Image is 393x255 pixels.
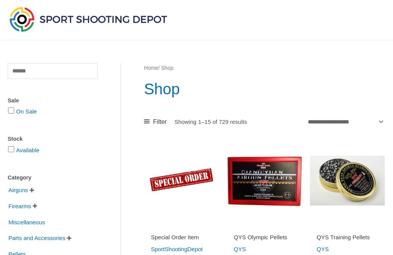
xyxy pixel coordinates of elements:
[317,223,378,232] iframe: Customer reviews powered by Trustpilot
[8,5,169,33] img: Sport Shooting Depot
[8,146,14,152] input: Available
[8,232,66,245] span: Parts and Accessories
[16,147,40,153] a: Available
[234,234,295,244] a: QYS Olympic Pellets
[8,172,97,183] div: Category
[8,218,46,225] a: Miscellaneous
[234,234,295,241] h2: QYS Olympic Pellets
[153,116,167,128] span: Filter
[234,223,295,232] iframe: Customer reviews powered by Trustpilot
[144,116,167,128] a: Filter
[317,234,378,241] h2: QYS Training Pellets
[234,246,246,252] a: QYS
[151,223,212,232] iframe: Customer reviews powered by Trustpilot
[67,235,71,241] span: 
[144,65,158,71] a: Home
[174,119,247,125] p: Showing 1–15 of 729 results
[8,200,32,213] span: Firearms
[30,188,34,193] span: 
[33,203,37,209] span: 
[8,95,97,106] div: Sale
[144,143,219,218] img: Special Order Item
[8,186,29,193] a: Airguns
[151,234,212,241] h2: Special Order Item
[305,115,385,128] select: Shop order
[8,107,14,114] input: On Sale
[151,234,212,244] a: Special Order Item
[16,108,37,115] a: On Sale
[151,246,203,252] a: SportShootingDepot
[8,202,32,209] a: Firearms
[8,216,46,229] span: Miscellaneous
[8,133,97,145] div: Stock
[8,234,66,241] a: Parts and Accessories
[144,78,385,100] h1: Shop
[317,234,378,244] a: QYS Training Pellets
[310,143,385,218] img: QYS Training Pellets
[317,246,329,252] a: QYS
[8,184,29,197] span: Airguns
[227,143,302,218] img: QYS Olympic Pellets
[144,63,385,73] nav: Breadcrumb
